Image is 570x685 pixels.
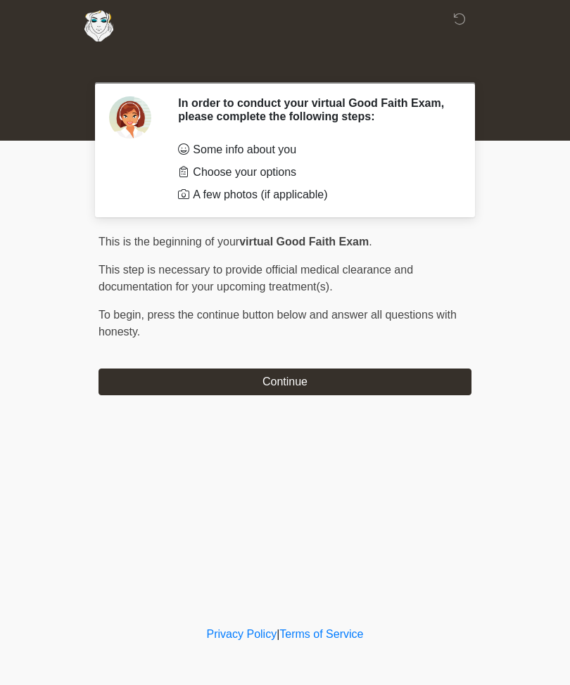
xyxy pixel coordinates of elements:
a: | [277,628,279,640]
button: Continue [99,369,471,395]
span: This is the beginning of your [99,236,239,248]
a: Terms of Service [279,628,363,640]
h1: ‎ ‎ ‎ ‎ [88,51,482,77]
span: . [369,236,372,248]
img: Aesthetically Yours Wellness Spa Logo [84,11,113,41]
strong: virtual Good Faith Exam [239,236,369,248]
span: press the continue button below and answer all questions with honesty. [99,309,457,338]
span: To begin, [99,309,147,321]
a: Privacy Policy [207,628,277,640]
li: A few photos (if applicable) [178,186,450,203]
span: This step is necessary to provide official medical clearance and documentation for your upcoming ... [99,264,413,293]
h2: In order to conduct your virtual Good Faith Exam, please complete the following steps: [178,96,450,123]
img: Agent Avatar [109,96,151,139]
li: Some info about you [178,141,450,158]
li: Choose your options [178,164,450,181]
